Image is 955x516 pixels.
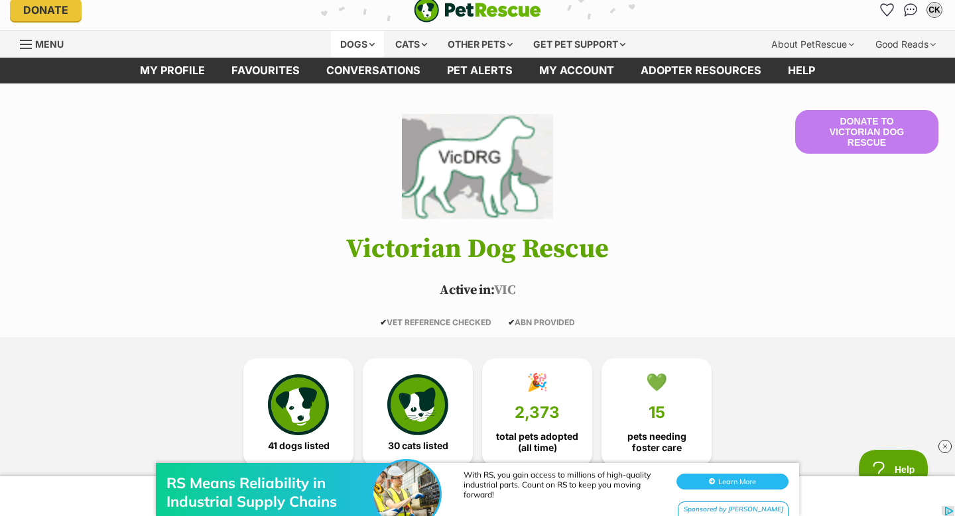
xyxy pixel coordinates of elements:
a: Menu [20,31,73,55]
a: Help [775,58,828,83]
div: CK [928,3,941,17]
div: Cats [386,31,436,58]
span: 2,373 [515,403,560,422]
span: Menu [35,38,64,50]
a: 🎉 2,373 total pets adopted (all time) [482,358,592,467]
a: 41 dogs listed [243,358,353,467]
span: pets needing foster care [613,431,700,452]
span: ABN PROVIDED [508,317,575,327]
div: Other pets [438,31,522,58]
span: Active in: [440,282,493,299]
div: With RS, you gain access to millions of high-quality industrial parts. Count on RS to keep you mo... [464,33,663,63]
icon: ✔ [508,317,515,327]
a: 30 cats listed [363,358,473,467]
div: Get pet support [524,31,635,58]
a: Adopter resources [627,58,775,83]
span: 15 [649,403,665,422]
span: total pets adopted (all time) [493,431,581,452]
div: Dogs [331,31,384,58]
img: close_rtb.svg [938,440,952,453]
div: Good Reads [866,31,945,58]
img: RS Means Reliability in Industrial Supply Chains [373,25,440,91]
img: petrescue-icon-eee76f85a60ef55c4a1927667547b313a7c0e82042636edf73dce9c88f694885.svg [268,374,329,435]
img: Victorian Dog Rescue [402,110,553,223]
div: 🎉 [527,372,548,392]
a: 💚 15 pets needing foster care [602,358,712,467]
span: VET REFERENCE CHECKED [380,317,491,327]
a: conversations [313,58,434,83]
a: My account [526,58,627,83]
a: My profile [127,58,218,83]
a: Pet alerts [434,58,526,83]
img: cat-icon-068c71abf8fe30c970a85cd354bc8e23425d12f6e8612795f06af48be43a487a.svg [387,374,448,435]
div: About PetRescue [762,31,863,58]
button: Donate to Victorian Dog Rescue [795,110,938,154]
a: Favourites [218,58,313,83]
icon: ✔ [380,317,387,327]
div: RS Means Reliability in Industrial Supply Chains [166,37,379,74]
div: 💚 [646,372,667,392]
img: chat-41dd97257d64d25036548639549fe6c8038ab92f7586957e7f3b1b290dea8141.svg [904,3,918,17]
button: Learn More [676,37,789,53]
div: Sponsored by [PERSON_NAME] [678,65,789,81]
